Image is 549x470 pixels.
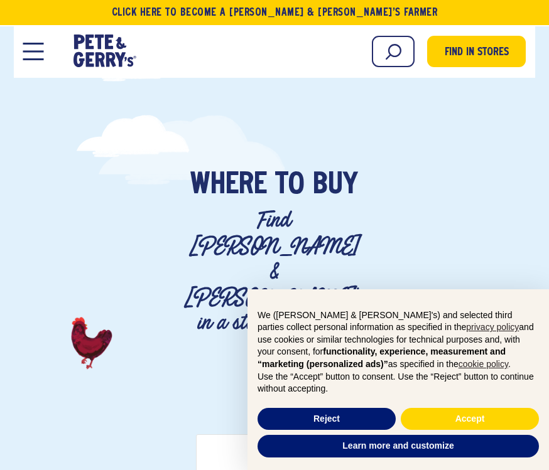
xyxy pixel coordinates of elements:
[258,371,539,395] p: Use the “Accept” button to consent. Use the “Reject” button to continue without accepting.
[258,408,396,430] button: Reject
[184,208,365,336] p: Find [PERSON_NAME] & [PERSON_NAME]'s in a store near you.
[258,435,539,457] button: Learn more and customize
[190,170,267,201] span: Where
[401,408,539,430] button: Accept
[466,322,519,332] a: privacy policy
[23,43,44,60] button: Open Mobile Menu Modal Dialog
[313,170,358,201] span: Buy
[372,36,415,67] input: Search
[247,289,549,470] div: Notice
[258,346,506,369] strong: functionality, experience, measurement and “marketing (personalized ads)”
[459,359,508,369] a: cookie policy
[258,309,539,371] p: We ([PERSON_NAME] & [PERSON_NAME]'s) and selected third parties collect personal information as s...
[445,45,509,61] span: Find in Stores
[427,36,526,67] a: Find in Stores
[275,170,305,201] span: To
